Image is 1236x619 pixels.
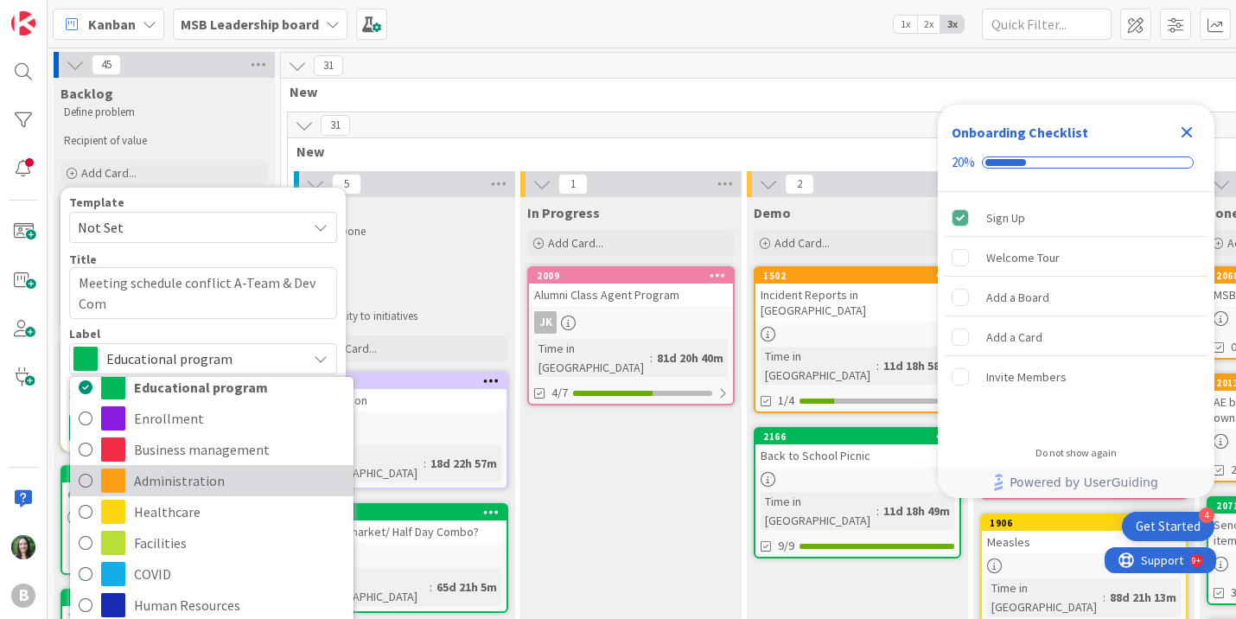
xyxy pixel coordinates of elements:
p: Who: [304,253,505,267]
div: Get Started [1136,518,1201,535]
a: COVID [70,558,354,590]
img: Visit kanbanzone.com [11,11,35,35]
span: Support [36,3,79,23]
span: COVID [134,561,345,587]
span: Add Card... [774,235,830,251]
span: Demo [754,204,791,221]
span: 31 [314,55,343,76]
span: Educational program [106,347,298,371]
a: 2009Alumni Class Agent ProgramJKTime in [GEOGRAPHIC_DATA]:81d 20h 40m4/7 [527,266,735,405]
span: Business management [134,437,345,463]
a: 1502Incident Reports in [GEOGRAPHIC_DATA]Time in [GEOGRAPHIC_DATA]:11d 18h 58m1/4 [754,266,961,413]
div: Welcome Tour [986,247,1060,268]
span: Kanban [88,14,136,35]
div: Alumni Class Agent Program [529,284,733,306]
div: Time in [GEOGRAPHIC_DATA] [987,578,1103,616]
div: Holiday market/ Half Day Combo? [303,520,507,543]
div: 81d 20h 40m [653,348,728,367]
div: 2166 [755,429,959,444]
a: Enrollment [70,403,354,434]
a: 2044Holiday market/ Half Day Combo?Time in [GEOGRAPHIC_DATA]:65d 21h 5m [301,503,508,613]
div: 2166 [763,431,959,443]
div: Time in [GEOGRAPHIC_DATA] [761,492,876,530]
div: embracing equity AAR [62,482,266,505]
a: Facilities [70,527,354,558]
span: : [1103,588,1105,607]
span: Add Card... [81,165,137,181]
span: : [424,454,426,473]
img: ML [11,535,35,559]
span: 45 [92,54,121,75]
a: Educational program [70,372,354,403]
a: 2166Back to School PicnicTime in [GEOGRAPHIC_DATA]:11d 18h 49m9/9 [754,427,961,558]
div: 1906 [982,515,1186,531]
span: 1/4 [778,392,794,410]
div: 1862 [62,590,266,606]
div: Time in [GEOGRAPHIC_DATA] [308,444,424,482]
label: Title [69,252,97,267]
div: 9+ [87,7,96,21]
div: 1906Measles [982,515,1186,553]
a: Powered by UserGuiding [946,467,1206,498]
p: Define problem [64,105,264,119]
p: Recipient of value [64,134,264,148]
div: Time in [GEOGRAPHIC_DATA] [67,530,183,568]
span: Add Card... [322,341,377,356]
div: 2165Hike A Thon [303,373,507,412]
div: B [11,584,35,608]
p: What is Done [304,225,505,239]
div: 2165 [303,373,507,389]
div: Invite Members [986,367,1067,387]
span: 2x [917,16,940,33]
span: 1 [558,174,588,195]
span: In Progress [527,204,600,221]
span: Add Card... [548,235,603,251]
div: Checklist Container [938,105,1214,498]
span: Enrollment [134,405,345,431]
span: Backlog [61,85,113,102]
div: Measles [982,531,1186,553]
div: 2147embracing equity AAR [62,467,266,505]
div: JK [534,311,557,334]
div: 1502Incident Reports in [GEOGRAPHIC_DATA] [755,268,959,322]
div: JK [529,311,733,334]
div: Add a Board [986,287,1049,308]
div: Time in [GEOGRAPHIC_DATA] [308,568,430,606]
span: 5 [332,174,361,195]
span: : [650,348,653,367]
div: 2044 [303,505,507,520]
div: 2009 [529,268,733,284]
span: 31 [321,115,350,136]
div: 2147 [62,467,266,482]
a: Healthcare [70,496,354,527]
div: 1906 [990,517,1186,529]
span: Template [69,196,124,208]
p: What: [304,267,505,281]
div: 2166Back to School Picnic [755,429,959,467]
div: Incident Reports in [GEOGRAPHIC_DATA] [755,284,959,322]
p: Value [304,239,505,252]
div: Add a Card is incomplete. [945,318,1207,356]
span: Administration [134,468,345,494]
span: : [876,501,879,520]
div: 18d 22h 57m [426,454,501,473]
div: Checklist progress: 20% [952,155,1201,170]
span: Powered by UserGuiding [1010,472,1158,493]
div: Hike A Thon [303,389,507,412]
div: Onboarding Checklist [952,122,1088,143]
div: Welcome Tour is incomplete. [945,239,1207,277]
span: 4/7 [551,384,568,402]
textarea: Meeting schedule conflict A-Team & Dev Com [69,267,337,319]
div: Open Get Started checklist, remaining modules: 4 [1122,512,1214,541]
div: 2165 [310,375,507,387]
div: Sign Up is complete. [945,199,1207,237]
span: Human Resources [134,592,345,618]
span: 2 [785,174,814,195]
span: Not Set [78,216,294,239]
div: 20% [952,155,975,170]
b: MSB Leadership board [181,16,319,33]
div: 11d 18h 49m [879,501,954,520]
span: Facilities [134,530,345,556]
a: 2165Hike A ThonTime in [GEOGRAPHIC_DATA]:18d 22h 57m [301,372,508,489]
div: Do not show again [1035,446,1117,460]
